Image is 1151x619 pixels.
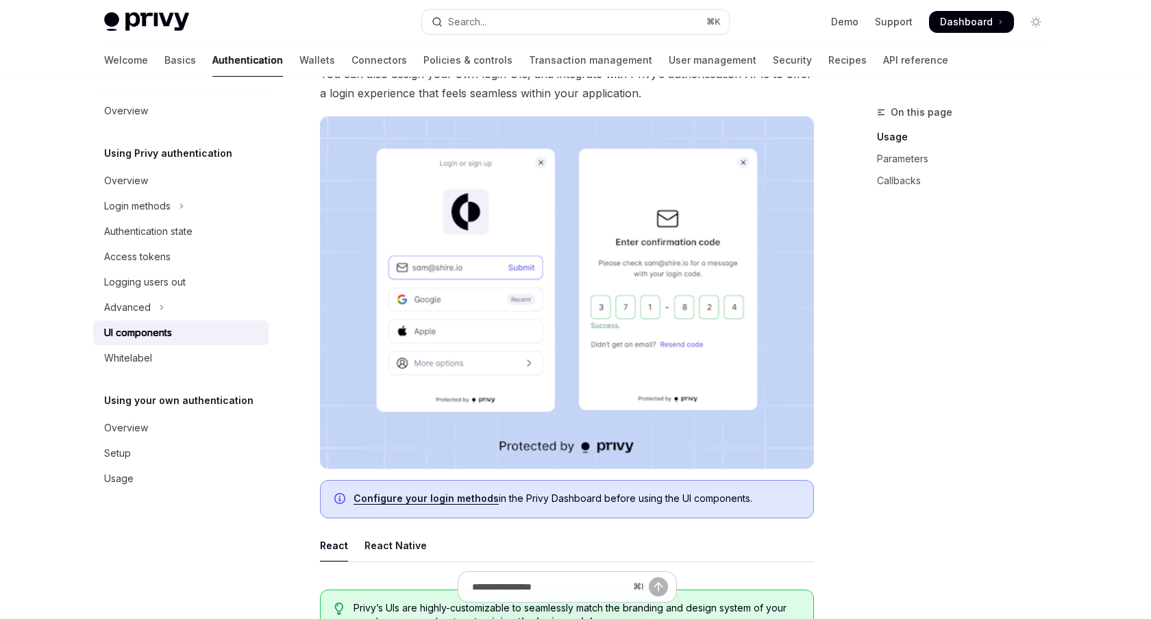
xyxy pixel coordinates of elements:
[93,244,269,269] a: Access tokens
[529,44,652,77] a: Transaction management
[299,44,335,77] a: Wallets
[104,223,193,240] div: Authentication state
[93,270,269,294] a: Logging users out
[104,350,152,366] div: Whitelabel
[354,492,800,505] span: in the Privy Dashboard before using the UI components.
[351,44,407,77] a: Connectors
[1025,11,1047,33] button: Toggle dark mode
[877,170,1058,192] a: Callbacks
[104,145,232,162] h5: Using Privy authentication
[940,15,993,29] span: Dashboard
[877,126,1058,148] a: Usage
[448,14,486,30] div: Search...
[104,12,189,31] img: light logo
[422,10,729,34] button: Open search
[364,529,427,561] div: React Native
[831,15,858,29] a: Demo
[104,173,148,189] div: Overview
[828,44,867,77] a: Recipes
[891,104,952,121] span: On this page
[706,16,721,27] span: ⌘ K
[929,11,1014,33] a: Dashboard
[93,416,269,440] a: Overview
[104,299,151,316] div: Advanced
[423,44,512,77] a: Policies & controls
[104,44,148,77] a: Welcome
[104,445,131,462] div: Setup
[93,346,269,370] a: Whitelabel
[104,198,171,214] div: Login methods
[104,470,134,487] div: Usage
[320,116,814,469] img: images/Onboard.png
[104,392,253,409] h5: Using your own authentication
[104,103,148,119] div: Overview
[354,492,499,505] a: Configure your login methods
[320,64,814,103] span: You can also design your own login UIs, and integrate with Privy’s authentication APIs to offer a...
[93,194,269,218] button: Toggle Login methods section
[93,99,269,123] a: Overview
[93,320,269,345] a: UI components
[877,148,1058,170] a: Parameters
[93,466,269,491] a: Usage
[883,44,948,77] a: API reference
[320,529,348,561] div: React
[669,44,756,77] a: User management
[649,577,668,596] button: Send message
[164,44,196,77] a: Basics
[773,44,812,77] a: Security
[93,219,269,244] a: Authentication state
[875,15,913,29] a: Support
[104,274,186,290] div: Logging users out
[93,168,269,193] a: Overview
[93,295,269,320] button: Toggle Advanced section
[104,325,172,341] div: UI components
[472,572,628,602] input: Ask a question...
[104,420,148,436] div: Overview
[104,249,171,265] div: Access tokens
[334,493,348,507] svg: Info
[212,44,283,77] a: Authentication
[93,441,269,466] a: Setup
